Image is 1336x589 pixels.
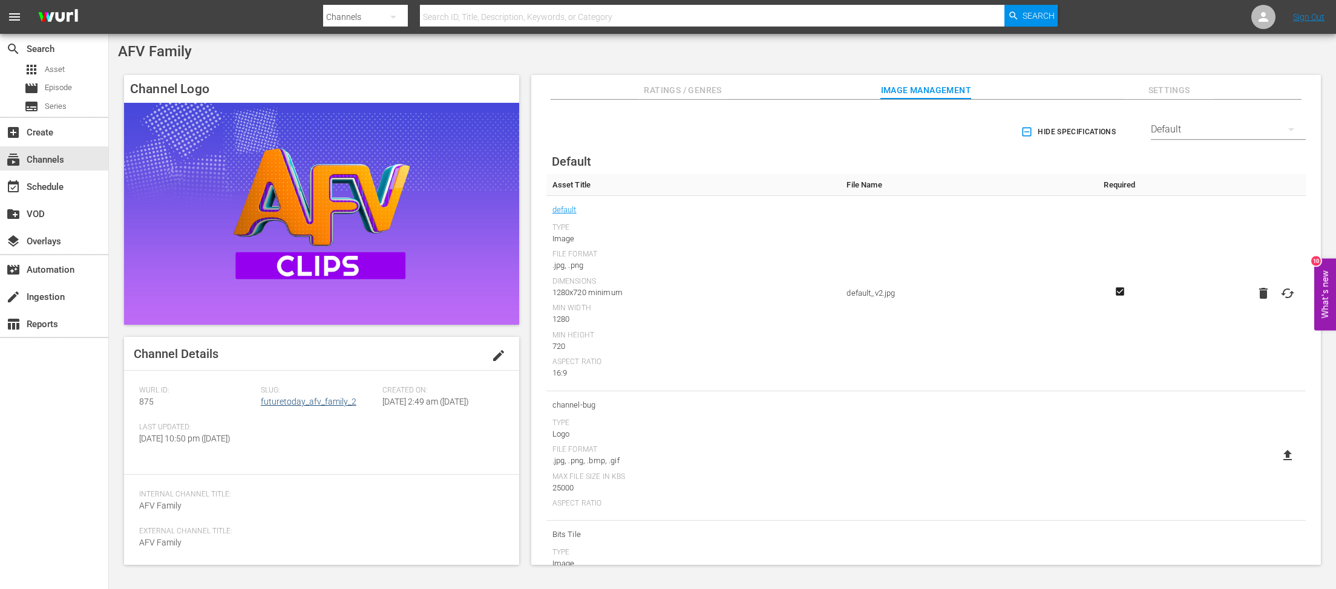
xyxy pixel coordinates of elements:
span: AFV Family [118,43,192,60]
span: Settings [1124,83,1214,98]
span: Image Management [880,83,971,98]
span: Episode [24,81,39,96]
div: 25000 [552,482,835,494]
a: Sign Out [1293,12,1325,22]
button: Hide Specifications [1018,115,1121,149]
span: Asset [45,63,65,76]
button: Open Feedback Widget [1314,259,1336,331]
span: Create [6,125,21,140]
span: menu [7,10,22,24]
span: Schedule [6,180,21,194]
div: 1280 [552,313,835,325]
img: ans4CAIJ8jUAAAAAAAAAAAAAAAAAAAAAAAAgQb4GAAAAAAAAAAAAAAAAAAAAAAAAJMjXAAAAAAAAAAAAAAAAAAAAAAAAgAT5G... [29,3,87,31]
div: Type [552,223,835,233]
span: Hide Specifications [1023,126,1116,138]
div: Image [552,558,835,570]
span: Default [552,154,591,169]
span: Episode [45,82,72,94]
span: Wurl ID: [139,386,255,395]
img: AFV Family [124,103,519,325]
div: File Format [552,445,835,455]
div: Type [552,418,835,428]
span: AFV Family [139,501,182,510]
div: File Format [552,250,835,259]
span: Series [45,100,67,112]
span: AFV Family [139,538,182,547]
span: Automation [6,262,21,277]
div: Max File Size In Kbs [552,472,835,482]
div: Aspect Ratio [552,357,835,367]
div: .jpg, .png [552,259,835,272]
span: 875 [139,397,154,406]
div: Aspect Ratio [552,499,835,509]
span: Channels [6,152,21,167]
span: VOD [6,207,21,221]
span: Created On: [382,386,498,395]
div: Dimensions [552,277,835,287]
span: External Channel Title: [139,527,498,536]
div: 10 [1311,256,1321,266]
span: Ratings / Genres [638,83,729,98]
span: Channel Details [134,347,218,361]
span: Overlays [6,234,21,249]
span: Description: [139,564,498,573]
div: 16:9 [552,367,835,379]
div: 1280x720 minimum [552,287,835,299]
th: Asset Title [546,174,841,196]
span: [DATE] 10:50 pm ([DATE]) [139,434,231,443]
button: Search [1004,5,1058,27]
div: Image [552,233,835,245]
span: Search [1023,5,1055,27]
th: Required [1089,174,1150,196]
a: default [552,202,577,218]
div: .jpg, .png, .bmp, .gif [552,455,835,467]
div: Default [1151,112,1306,146]
div: Min Height [552,331,835,340]
div: Type [552,548,835,558]
span: Reports [6,317,21,331]
a: futuretoday_afv_family_2 [261,397,356,406]
span: Ingestion [6,290,21,304]
div: Min Width [552,304,835,313]
span: Series [24,99,39,114]
button: edit [484,341,513,370]
span: channel-bug [552,397,835,413]
h4: Channel Logo [124,75,519,103]
td: default_v2.jpg [840,196,1089,391]
th: File Name [840,174,1089,196]
span: Asset [24,62,39,77]
span: Internal Channel Title: [139,490,498,500]
div: 720 [552,340,835,353]
span: Search [6,42,21,56]
span: edit [491,348,506,363]
div: Logo [552,428,835,440]
span: Last Updated: [139,423,255,432]
svg: Required [1113,286,1127,297]
span: Slug: [261,386,376,395]
span: [DATE] 2:49 am ([DATE]) [382,397,469,406]
span: Bits Tile [552,527,835,542]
